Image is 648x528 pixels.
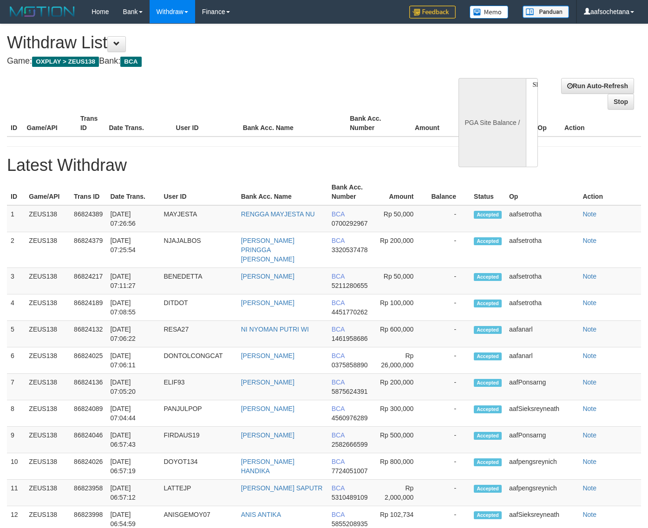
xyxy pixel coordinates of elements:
[160,453,237,480] td: DOYOT134
[70,232,106,268] td: 86824379
[7,480,25,506] td: 11
[534,110,561,137] th: Op
[374,427,428,453] td: Rp 500,000
[70,374,106,400] td: 86824136
[474,379,502,387] span: Accepted
[70,453,106,480] td: 86824026
[241,378,295,386] a: [PERSON_NAME]
[241,352,295,359] a: [PERSON_NAME]
[505,232,579,268] td: aafsetrotha
[474,300,502,307] span: Accepted
[241,405,295,412] a: [PERSON_NAME]
[374,453,428,480] td: Rp 800,000
[332,326,345,333] span: BCA
[374,179,428,205] th: Amount
[583,273,596,280] a: Note
[332,388,368,395] span: 5875624391
[160,205,237,232] td: MAYJESTA
[474,485,502,493] span: Accepted
[583,511,596,518] a: Note
[474,458,502,466] span: Accepted
[106,480,160,506] td: [DATE] 06:57:12
[160,232,237,268] td: NJAJALBOS
[332,378,345,386] span: BCA
[106,400,160,427] td: [DATE] 07:04:44
[374,321,428,347] td: Rp 600,000
[523,6,569,18] img: panduan.png
[7,179,25,205] th: ID
[332,282,368,289] span: 5211280655
[7,57,423,66] h4: Game: Bank:
[77,110,105,137] th: Trans ID
[332,431,345,439] span: BCA
[474,211,502,219] span: Accepted
[105,110,172,137] th: Date Trans.
[106,294,160,321] td: [DATE] 07:08:55
[160,179,237,205] th: User ID
[241,458,295,475] a: [PERSON_NAME] HANDIKA
[332,220,368,227] span: 0700292967
[160,400,237,427] td: PANJULPOP
[583,405,596,412] a: Note
[7,374,25,400] td: 7
[7,453,25,480] td: 10
[374,374,428,400] td: Rp 200,000
[332,511,345,518] span: BCA
[332,484,345,492] span: BCA
[160,374,237,400] td: ELIF93
[7,321,25,347] td: 5
[332,458,345,465] span: BCA
[505,321,579,347] td: aafanarl
[25,347,70,374] td: ZEUS138
[332,467,368,475] span: 7724051007
[70,427,106,453] td: 86824046
[583,210,596,218] a: Note
[106,347,160,374] td: [DATE] 07:06:11
[427,427,470,453] td: -
[241,273,295,280] a: [PERSON_NAME]
[25,374,70,400] td: ZEUS138
[332,361,368,369] span: 0375858890
[23,110,77,137] th: Game/API
[583,326,596,333] a: Note
[332,308,368,316] span: 4451770262
[470,179,505,205] th: Status
[409,6,456,19] img: Feedback.jpg
[427,321,470,347] td: -
[374,347,428,374] td: Rp 26,000,000
[374,268,428,294] td: Rp 50,000
[332,335,368,342] span: 1461958686
[241,511,281,518] a: ANIS ANTIKA
[32,57,99,67] span: OXPLAY > ZEUS138
[474,273,502,281] span: Accepted
[25,321,70,347] td: ZEUS138
[7,294,25,321] td: 4
[427,268,470,294] td: -
[241,484,323,492] a: [PERSON_NAME] SAPUTR
[505,268,579,294] td: aafsetrotha
[474,352,502,360] span: Accepted
[106,205,160,232] td: [DATE] 07:26:56
[427,179,470,205] th: Balance
[474,432,502,440] span: Accepted
[70,294,106,321] td: 86824189
[374,400,428,427] td: Rp 300,000
[70,268,106,294] td: 86824217
[505,347,579,374] td: aafanarl
[427,205,470,232] td: -
[25,179,70,205] th: Game/API
[25,480,70,506] td: ZEUS138
[241,299,295,306] a: [PERSON_NAME]
[239,110,347,137] th: Bank Acc. Name
[7,110,23,137] th: ID
[400,110,453,137] th: Amount
[505,179,579,205] th: Op
[583,237,596,244] a: Note
[427,347,470,374] td: -
[172,110,239,137] th: User ID
[583,352,596,359] a: Note
[7,205,25,232] td: 1
[7,427,25,453] td: 9
[7,33,423,52] h1: Withdraw List
[106,427,160,453] td: [DATE] 06:57:43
